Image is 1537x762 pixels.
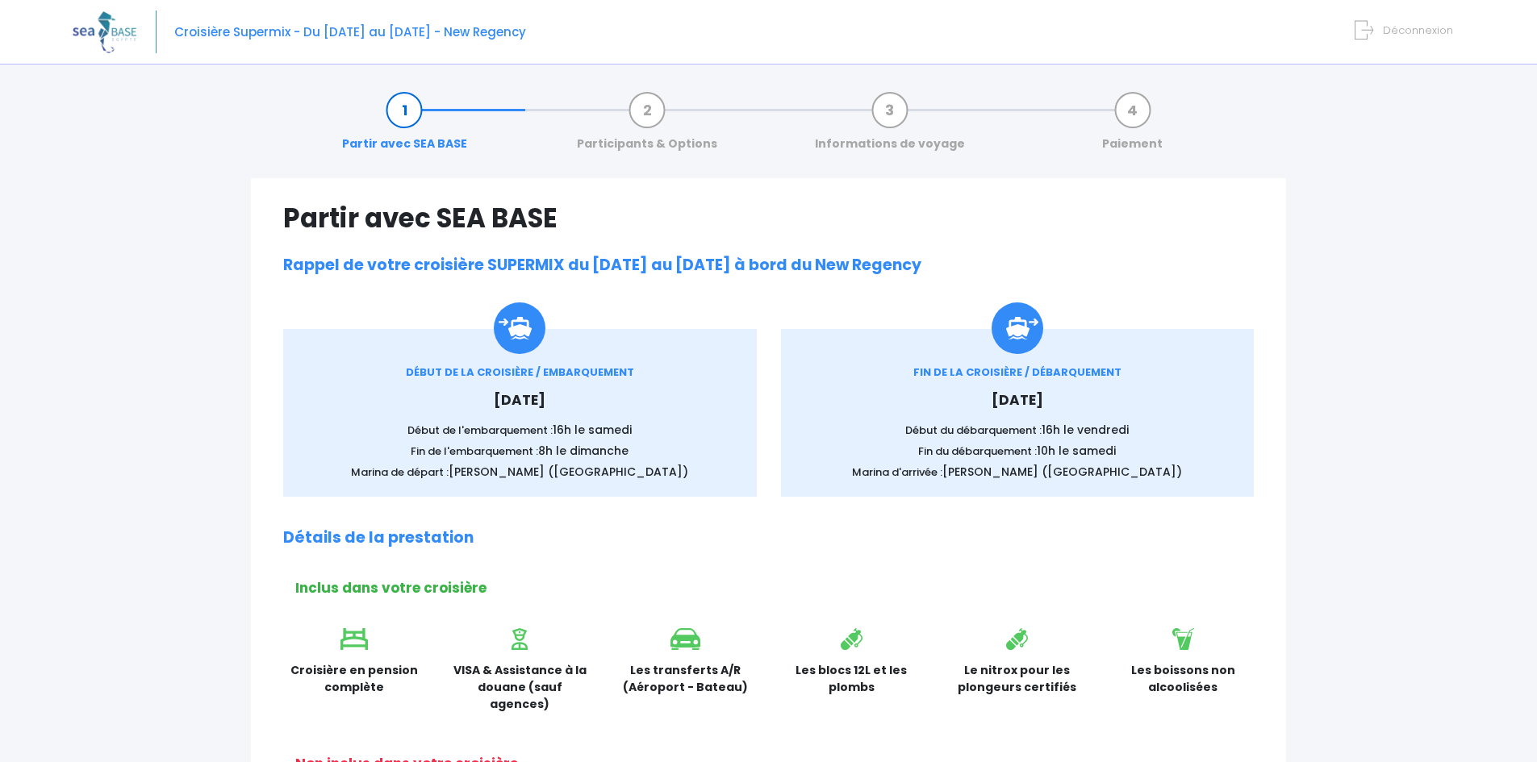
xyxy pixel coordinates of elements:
[449,662,591,713] p: VISA & Assistance à la douane (sauf agences)
[913,364,1121,380] span: FIN DE LA CROISIÈRE / DÉBARQUEMENT
[569,102,725,152] a: Participants & Options
[538,443,629,459] span: 8h le dimanche
[1037,443,1116,459] span: 10h le samedi
[307,443,733,460] p: Fin de l'embarquement :
[295,580,1254,596] h2: Inclus dans votre croisière
[805,422,1230,439] p: Début du débarquement :
[805,464,1230,481] p: Marina d'arrivée :
[807,102,973,152] a: Informations de voyage
[307,464,733,481] p: Marina de départ :
[1383,23,1453,38] span: Déconnexion
[494,390,545,410] span: [DATE]
[494,302,545,354] img: Icon_embarquement.svg
[942,464,1182,480] span: [PERSON_NAME] ([GEOGRAPHIC_DATA])
[615,662,757,696] p: Les transferts A/R (Aéroport - Bateau)
[670,628,700,650] img: icon_voiture.svg
[406,364,634,380] span: DÉBUT DE LA CROISIÈRE / EMBARQUEMENT
[340,628,368,650] img: icon_lit.svg
[334,102,475,152] a: Partir avec SEA BASE
[307,422,733,439] p: Début de l'embarquement :
[841,628,862,650] img: icon_bouteille.svg
[283,202,1254,234] h1: Partir avec SEA BASE
[283,529,1254,548] h2: Détails de la prestation
[781,662,923,696] p: Les blocs 12L et les plombs
[553,422,632,438] span: 16h le samedi
[992,302,1043,354] img: icon_debarquement.svg
[283,256,1254,275] h2: Rappel de votre croisière SUPERMIX du [DATE] au [DATE] à bord du New Regency
[1172,628,1194,650] img: icon_boisson.svg
[1006,628,1028,650] img: icon_bouteille.svg
[512,628,528,650] img: icon_visa.svg
[174,23,526,40] span: Croisière Supermix - Du [DATE] au [DATE] - New Regency
[1094,102,1171,152] a: Paiement
[992,390,1043,410] span: [DATE]
[805,443,1230,460] p: Fin du débarquement :
[1113,662,1255,696] p: Les boissons non alcoolisées
[946,662,1088,696] p: Le nitrox pour les plongeurs certifiés
[283,662,425,696] p: Croisière en pension complète
[1042,422,1129,438] span: 16h le vendredi
[449,464,688,480] span: [PERSON_NAME] ([GEOGRAPHIC_DATA])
